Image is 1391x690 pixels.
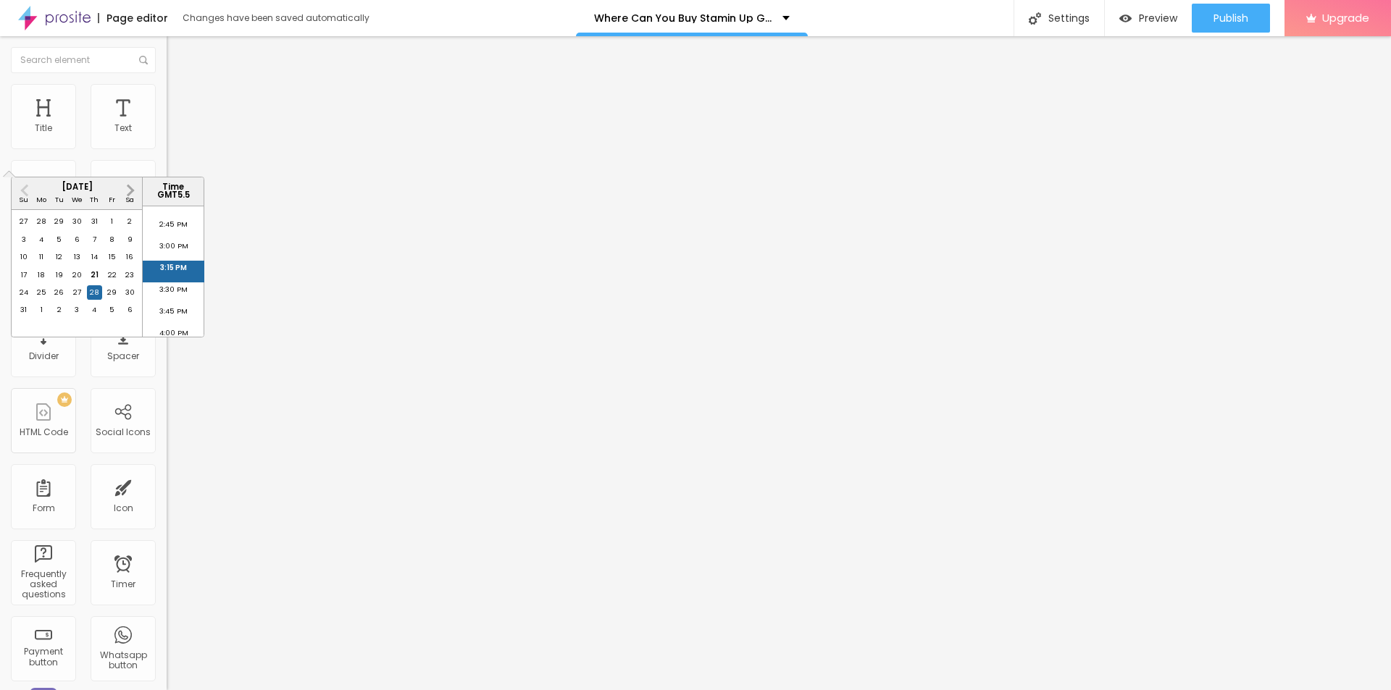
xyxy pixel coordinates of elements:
[1105,4,1192,33] button: Preview
[87,268,101,282] div: Choose Thursday, August 21st, 2025
[20,427,68,437] div: HTML Code
[105,232,120,247] div: Choose Friday, August 8th, 2025
[114,123,132,133] div: Text
[17,268,31,282] div: Choose Sunday, August 17th, 2025
[105,193,120,207] div: Fr
[34,214,49,229] div: Choose Monday, July 28th, 2025
[70,268,84,282] div: Choose Wednesday, August 20th, 2025
[94,650,151,671] div: Whatsapp button
[11,47,156,73] input: Search element
[14,569,72,600] div: Frequently asked questions
[122,232,137,247] div: Choose Saturday, August 9th, 2025
[70,303,84,317] div: Choose Wednesday, September 3rd, 2025
[52,285,67,300] div: Choose Tuesday, August 26th, 2025
[34,250,49,264] div: Choose Monday, August 11th, 2025
[594,13,772,23] p: Where Can You Buy Stamin Up Gummies
[143,304,204,326] li: 3:45 PM
[17,232,31,247] div: Choose Sunday, August 3rd, 2025
[52,193,67,207] div: Tu
[52,214,67,229] div: Choose Tuesday, July 29th, 2025
[52,250,67,264] div: Choose Tuesday, August 12th, 2025
[96,427,151,437] div: Social Icons
[17,303,31,317] div: Choose Sunday, August 31st, 2025
[52,268,67,282] div: Choose Tuesday, August 19th, 2025
[98,13,168,23] div: Page editor
[122,285,137,300] div: Choose Saturday, August 30th, 2025
[87,232,101,247] div: Choose Thursday, August 7th, 2025
[143,261,204,282] li: 3:15 PM
[105,303,120,317] div: Choose Friday, September 5th, 2025
[70,250,84,264] div: Choose Wednesday, August 13th, 2025
[17,285,31,300] div: Choose Sunday, August 24th, 2025
[1139,12,1177,24] span: Preview
[111,579,135,589] div: Timer
[29,351,59,361] div: Divider
[107,351,139,361] div: Spacer
[1214,12,1248,24] span: Publish
[1029,12,1041,25] img: Icone
[87,214,101,229] div: Choose Thursday, July 31st, 2025
[146,183,200,191] p: Time
[34,268,49,282] div: Choose Monday, August 18th, 2025
[105,250,120,264] div: Choose Friday, August 15th, 2025
[34,303,49,317] div: Choose Monday, September 1st, 2025
[139,56,148,64] img: Icone
[122,250,137,264] div: Choose Saturday, August 16th, 2025
[52,232,67,247] div: Choose Tuesday, August 5th, 2025
[1119,12,1132,25] img: view-1.svg
[70,214,84,229] div: Choose Wednesday, July 30th, 2025
[146,191,200,199] p: GMT 5.5
[122,303,137,317] div: Choose Saturday, September 6th, 2025
[87,285,101,300] div: Choose Thursday, August 28th, 2025
[15,214,139,319] div: month 2025-08
[34,232,49,247] div: Choose Monday, August 4th, 2025
[143,195,204,217] li: 2:30 PM
[12,183,142,191] div: [DATE]
[167,36,1391,690] iframe: Editor
[87,193,101,207] div: Th
[122,268,137,282] div: Choose Saturday, August 23rd, 2025
[143,239,204,261] li: 3:00 PM
[87,250,101,264] div: Choose Thursday, August 14th, 2025
[34,285,49,300] div: Choose Monday, August 25th, 2025
[87,303,101,317] div: Choose Thursday, September 4th, 2025
[122,214,137,229] div: Choose Saturday, August 2nd, 2025
[70,232,84,247] div: Choose Wednesday, August 6th, 2025
[33,503,55,513] div: Form
[143,217,204,239] li: 2:45 PM
[183,14,369,22] div: Changes have been saved automatically
[114,503,133,513] div: Icon
[1192,4,1270,33] button: Publish
[70,285,84,300] div: Choose Wednesday, August 27th, 2025
[119,179,142,202] button: Next Month
[14,647,72,668] div: Payment button
[52,303,67,317] div: Choose Tuesday, September 2nd, 2025
[105,214,120,229] div: Choose Friday, August 1st, 2025
[1322,12,1369,24] span: Upgrade
[17,250,31,264] div: Choose Sunday, August 10th, 2025
[105,285,120,300] div: Choose Friday, August 29th, 2025
[34,193,49,207] div: Mo
[17,214,31,229] div: Choose Sunday, July 27th, 2025
[35,123,52,133] div: Title
[13,179,36,202] button: Previous Month
[143,326,204,348] li: 4:00 PM
[143,282,204,304] li: 3:30 PM
[105,268,120,282] div: Choose Friday, August 22nd, 2025
[70,193,84,207] div: We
